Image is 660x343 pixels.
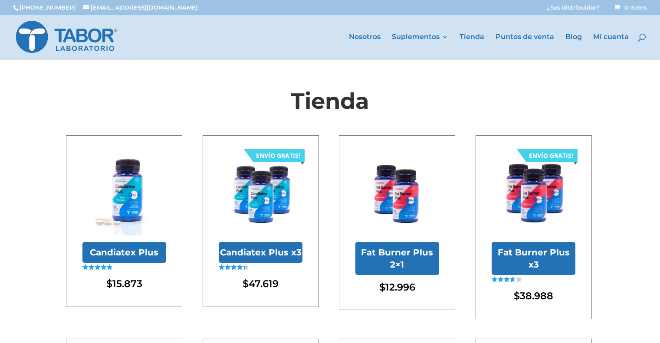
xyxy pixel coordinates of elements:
[219,151,302,291] a: Candiatex Plus x3 ENVÍO GRATIS! Candiatex Plus x3Valorado en 4.36 de 5 $47.619
[379,281,415,293] bdi: 12.996
[514,290,553,302] bdi: 38.988
[379,281,385,293] span: $
[492,151,575,303] a: Fat Burner Plus x3 ENVÍO GRATIS! Fat Burner Plus x3Valorado en 3.67 de 5 $38.988
[256,149,300,162] div: ENVÍO GRATIS!
[83,4,198,11] a: [EMAIL_ADDRESS][DOMAIN_NAME]
[593,34,629,59] a: Mi cuenta
[219,265,245,295] span: Valorado en de 5
[20,4,76,11] a: [PHONE_NUMBER]
[355,151,439,235] img: Fat Burner Plus 2x1
[565,34,582,59] a: Blog
[355,151,439,294] a: Fat Burner Plus 2x1Fat Burner Plus 2×1 $12.996
[496,34,554,59] a: Puntos de venta
[547,5,600,15] a: ¿Sos distribuidor?
[15,19,118,55] img: Laboratorio Tabor
[349,34,381,59] a: Nosotros
[492,277,514,307] span: Valorado en de 5
[514,290,520,302] span: $
[82,151,166,235] img: Candiatex Plus con pastillas
[219,265,249,270] div: Valorado en 4.36 de 5
[82,242,166,263] h2: Candiatex Plus
[219,242,302,263] h2: Candiatex Plus x3
[82,265,112,290] span: Valorado en de 5
[492,277,522,282] div: Valorado en 3.67 de 5
[66,85,594,121] h1: Tienda
[460,34,484,59] a: Tienda
[613,4,647,11] a: 0 Items
[219,151,302,235] img: Candiatex Plus x3
[106,278,112,290] span: $
[355,242,439,275] h2: Fat Burner Plus 2×1
[106,278,142,290] bdi: 15.873
[82,151,166,291] a: Candiatex Plus con pastillasCandiatex PlusValorado en 4.85 de 5 $15.873
[529,149,573,162] div: ENVÍO GRATIS!
[614,4,647,11] span: 0 Items
[243,278,279,290] bdi: 47.619
[82,265,112,270] div: Valorado en 4.85 de 5
[492,151,575,235] img: Fat Burner Plus x3
[243,278,249,290] span: $
[492,242,575,275] h2: Fat Burner Plus x3
[392,34,448,59] a: Suplementos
